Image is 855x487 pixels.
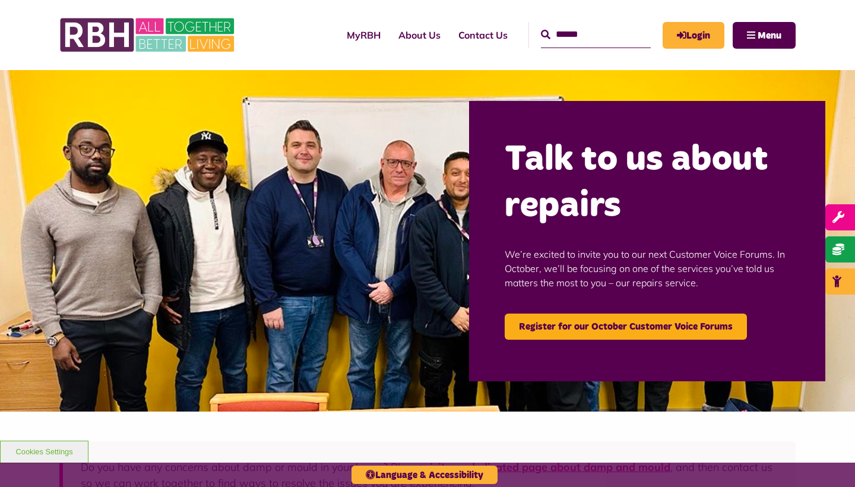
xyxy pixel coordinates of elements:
a: visit our dedicated page about damp and mould [424,460,670,474]
iframe: Netcall Web Assistant for live chat [802,434,855,487]
img: RBH [59,12,237,58]
a: MyRBH [663,22,724,49]
span: Menu [758,31,781,40]
button: Language & Accessibility [351,466,498,484]
a: MyRBH [338,19,389,51]
a: About Us [389,19,449,51]
a: Register for our October Customer Voice Forums [505,314,747,340]
button: Navigation [733,22,796,49]
h2: Talk to us about repairs [505,137,790,229]
p: We’re excited to invite you to our next Customer Voice Forums. In October, we’ll be focusing on o... [505,229,790,308]
a: Contact Us [449,19,517,51]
